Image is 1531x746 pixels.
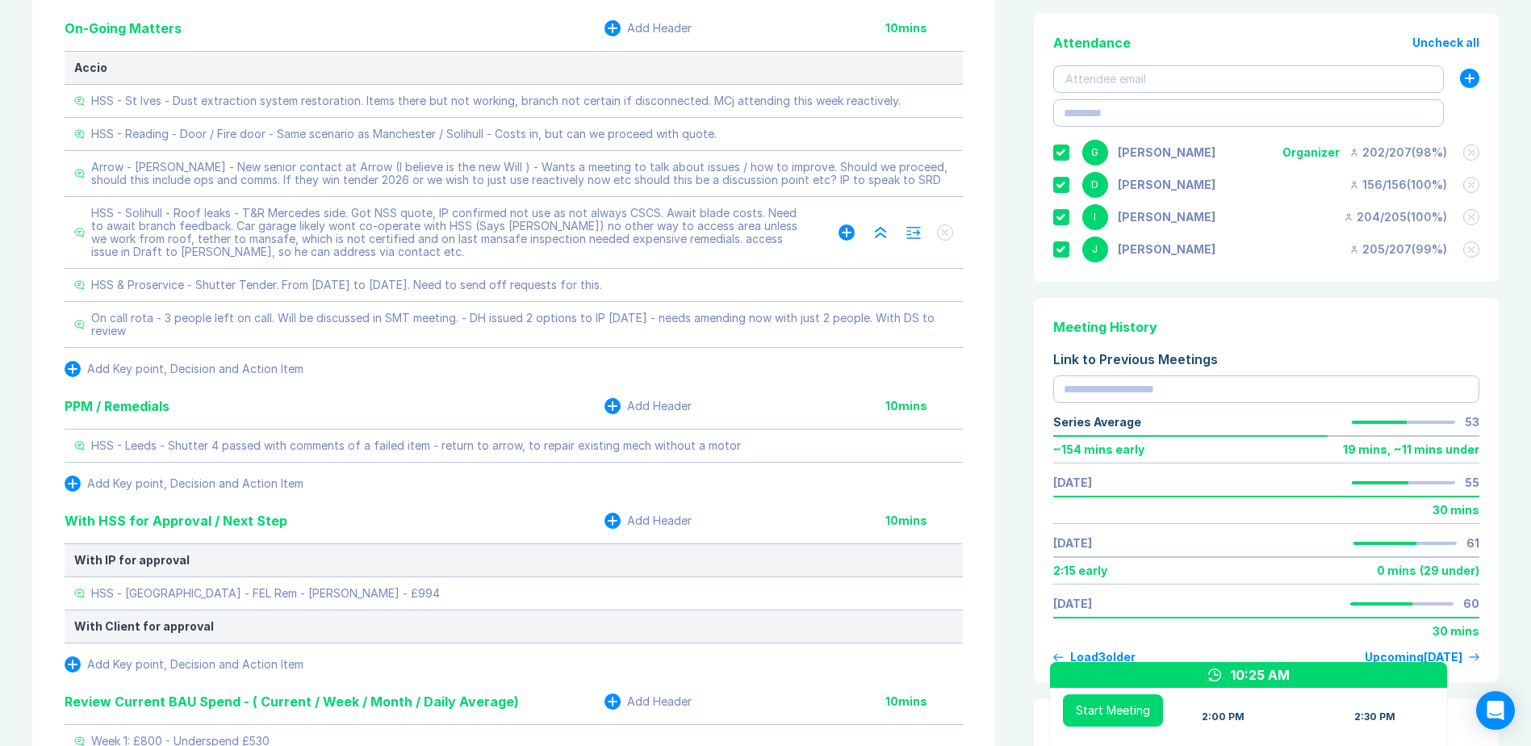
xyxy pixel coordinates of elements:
div: Attendance [1053,33,1131,52]
div: Arrow - [PERSON_NAME] - New senior contact at Arrow (I believe is the new Will ) - Wants a meetin... [91,161,953,186]
div: Add Key point, Decision and Action Item [87,363,303,375]
button: Add Header [604,513,692,529]
button: Start Meeting [1063,694,1163,727]
button: Add Key point, Decision and Action Item [65,656,303,673]
div: 55 [1465,476,1479,489]
a: [DATE] [1053,476,1092,489]
div: 30 mins [1433,504,1479,517]
div: 204 / 205 ( 100 %) [1344,211,1447,224]
div: 53 [1465,416,1479,429]
div: I [1082,204,1108,230]
div: Link to Previous Meetings [1053,350,1479,369]
button: Add Key point, Decision and Action Item [65,476,303,492]
div: 0 mins [1377,564,1416,577]
div: 60 [1463,597,1479,610]
div: Meeting History [1053,317,1479,337]
div: Load 3 older [1070,651,1136,664]
div: HSS - [GEOGRAPHIC_DATA] - FEL Rem - [PERSON_NAME] - £994 [91,587,440,600]
div: HSS - Solihull - Roof leaks - T&R Mercedes side. Got NSS quote, IP confirmed not use as not alway... [91,207,806,258]
div: On call rota - 3 people left on call. Will be discussed in SMT meeting. - DH issued 2 options to ... [91,312,953,337]
div: ~ 154 mins early [1053,443,1144,456]
div: Add Header [627,695,692,708]
div: HSS & Proservice - Shutter Tender. From [DATE] to [DATE]. Need to send off requests for this. [91,279,602,291]
div: 10 mins [885,22,963,35]
div: Accio [74,61,953,74]
div: On-Going Matters [65,19,182,38]
a: [DATE] [1053,537,1092,550]
div: 202 / 207 ( 98 %) [1349,146,1447,159]
div: 10 mins [885,400,963,413]
div: David Hayter [1118,178,1215,191]
div: Add Header [627,22,692,35]
div: 10:25 AM [1231,665,1290,685]
div: J [1082,237,1108,262]
a: [DATE] [1053,597,1092,610]
div: Gemma White [1118,146,1215,159]
div: Add Header [627,400,692,413]
div: G [1082,140,1108,166]
div: PPM / Remedials [65,396,169,416]
div: Jonny Welbourn [1118,243,1215,256]
button: Add Header [604,694,692,710]
div: 19 mins , ~ 11 mins under [1343,443,1479,456]
div: Upcoming [DATE] [1365,651,1462,664]
div: Add Key point, Decision and Action Item [87,658,303,671]
div: With IP for approval [74,554,953,567]
div: ( 29 under ) [1420,564,1479,577]
div: 10 mins [885,514,963,527]
div: Organizer [1282,146,1340,159]
button: Add Header [604,20,692,36]
div: 205 / 207 ( 99 %) [1349,243,1447,256]
div: 10 mins [885,695,963,708]
div: 30 mins [1433,625,1479,638]
div: HSS - Leeds - Shutter 4 passed with comments of a failed item - return to arrow, to repair existi... [91,439,741,452]
div: With Client for approval [74,620,953,633]
div: 2:30 PM [1354,710,1395,723]
div: Open Intercom Messenger [1476,691,1515,730]
button: Load3older [1053,651,1136,664]
div: 61 [1466,537,1479,550]
div: 2:00 PM [1202,710,1244,723]
a: Upcoming[DATE] [1365,651,1479,664]
div: With HSS for Approval / Next Step [65,511,287,530]
div: Iain Parnell [1118,211,1215,224]
button: Add Key point, Decision and Action Item [65,361,303,377]
div: HSS - Reading - Door / Fire door - Same scenario as Manchester / Solihull - Costs in, but can we ... [91,128,717,140]
div: HSS - St Ives - Dust extraction system restoration. Items there but not working, branch not certa... [91,94,901,107]
div: Add Key point, Decision and Action Item [87,477,303,490]
button: Uncheck all [1412,36,1479,49]
button: Add Header [604,398,692,414]
div: Add Header [627,514,692,527]
div: 2:15 early [1053,564,1107,577]
div: Review Current BAU Spend - ( Current / Week / Month / Daily Average) [65,692,519,711]
div: 156 / 156 ( 100 %) [1349,178,1447,191]
div: D [1082,172,1108,198]
div: Series Average [1053,416,1141,429]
